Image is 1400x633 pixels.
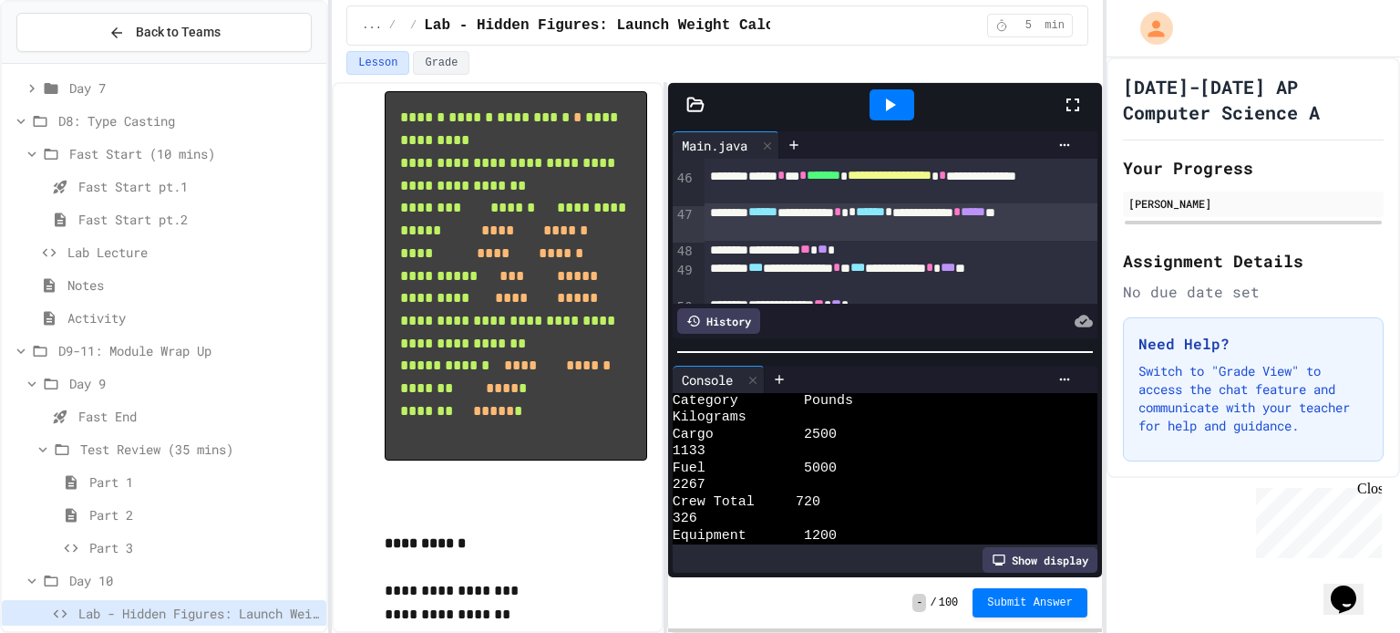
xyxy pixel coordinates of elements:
span: / [410,18,417,33]
span: Lab - Hidden Figures: Launch Weight Calculator [78,604,319,623]
span: Activity [67,308,319,327]
button: Submit Answer [973,588,1087,617]
h2: Your Progress [1123,155,1384,181]
span: 2267 [673,477,705,493]
span: Part 1 [89,472,319,492]
span: / [389,18,396,33]
span: ... [362,18,382,33]
h1: [DATE]-[DATE] AP Computer Science A [1123,74,1384,125]
button: Lesson [346,51,409,75]
div: 47 [673,206,695,244]
span: 100 [939,596,959,610]
span: Cargo 2500 [673,427,837,443]
span: Submit Answer [987,596,1073,610]
h3: Need Help? [1138,333,1368,355]
div: 50 [673,298,695,316]
span: Day 10 [69,571,319,590]
span: D9-11: Module Wrap Up [58,341,319,360]
button: Grade [413,51,469,75]
span: D8: Type Casting [58,111,319,130]
div: 46 [673,170,695,206]
span: 5 [1014,18,1043,33]
div: Chat with us now!Close [7,7,126,116]
div: 48 [673,243,695,261]
span: Notes [67,275,319,295]
span: Category Pounds [673,393,853,410]
span: Lab Lecture [67,243,319,262]
span: Day 9 [69,374,319,393]
span: min [1045,18,1065,33]
div: My Account [1121,7,1178,49]
span: Fast End [78,407,319,426]
iframe: chat widget [1323,560,1382,615]
span: Equipment 1200 [673,528,837,545]
span: 326 [673,511,697,527]
div: No due date set [1123,281,1384,303]
span: Part 2 [89,505,319,524]
span: Day 7 [69,78,319,98]
div: [PERSON_NAME] [1128,195,1378,212]
span: 1133 [673,443,705,460]
div: History [677,308,760,334]
span: Lab - Hidden Figures: Launch Weight Calculator [424,15,827,36]
span: Fuel 5000 [673,461,837,477]
span: Fast Start pt.2 [78,210,319,229]
button: Back to Teams [16,13,312,52]
span: Part 3 [89,538,319,557]
div: Console [673,370,742,389]
p: Switch to "Grade View" to access the chat feature and communicate with your teacher for help and ... [1138,362,1368,435]
div: Console [673,366,765,393]
iframe: chat widget [1249,481,1382,558]
h2: Assignment Details [1123,248,1384,274]
div: Show display [983,547,1097,573]
span: Fast Start (10 mins) [69,144,319,163]
div: Main.java [673,136,757,155]
span: Kilograms [673,410,746,426]
div: Main.java [673,131,779,159]
span: / [930,596,936,610]
span: - [912,594,926,612]
span: Crew Total 720 [673,494,820,511]
div: 49 [673,262,695,299]
span: Fast Start pt.1 [78,177,319,196]
span: Back to Teams [136,23,221,42]
span: Test Review (35 mins) [80,440,319,459]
